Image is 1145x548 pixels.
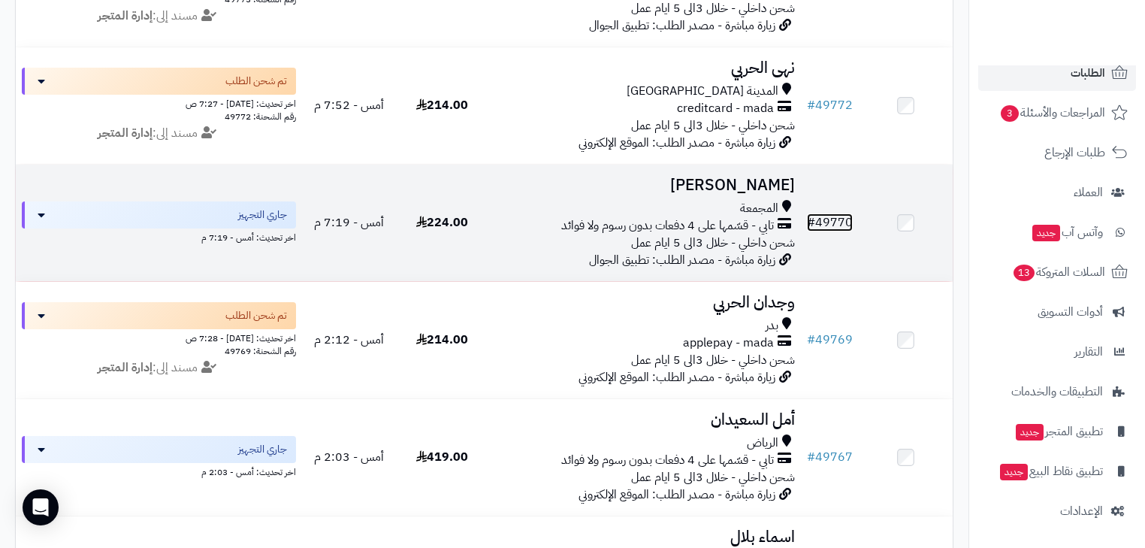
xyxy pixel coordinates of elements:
span: أمس - 7:52 م [314,96,384,114]
img: logo-2.png [1043,27,1131,59]
a: #49772 [807,96,853,114]
span: جديد [1032,225,1060,241]
a: الإعدادات [978,493,1136,529]
a: تطبيق نقاط البيعجديد [978,453,1136,489]
span: وآتس آب [1031,222,1103,243]
span: العملاء [1074,182,1103,203]
span: # [807,213,815,232]
span: 214.00 [416,331,468,349]
div: مسند إلى: [11,359,307,377]
span: جديد [1016,424,1044,441]
span: تابي - قسّمها على 4 دفعات بدون رسوم ولا فوائد [561,217,774,235]
span: أمس - 7:19 م [314,213,384,232]
h3: أمل السعيدان [495,411,795,428]
strong: إدارة المتجر [98,359,153,377]
h3: وجدان الحربي [495,294,795,311]
span: شحن داخلي - خلال 3الى 5 ايام عمل [631,117,795,135]
a: #49769 [807,331,853,349]
span: تم شحن الطلب [225,74,287,89]
span: زيارة مباشرة - مصدر الطلب: الموقع الإلكتروني [579,368,775,386]
span: شحن داخلي - خلال 3الى 5 ايام عمل [631,234,795,252]
span: جديد [1000,464,1028,480]
span: أدوات التسويق [1038,301,1103,322]
a: المراجعات والأسئلة3 [978,95,1136,131]
span: تطبيق المتجر [1014,421,1103,442]
a: التقارير [978,334,1136,370]
span: بدر [766,317,778,335]
div: اخر تحديث: أمس - 2:03 م [22,463,296,479]
a: تطبيق المتجرجديد [978,413,1136,450]
span: الإعدادات [1060,501,1103,522]
span: المجمعة [740,200,778,217]
a: الطلبات [978,55,1136,91]
a: وآتس آبجديد [978,214,1136,250]
span: تابي - قسّمها على 4 دفعات بدون رسوم ولا فوائد [561,452,774,469]
span: السلات المتروكة [1012,262,1105,283]
div: اخر تحديث: [DATE] - 7:27 ص [22,95,296,111]
div: اخر تحديث: أمس - 7:19 م [22,229,296,244]
a: #49770 [807,213,853,232]
span: طلبات الإرجاع [1044,142,1105,163]
span: 224.00 [416,213,468,232]
span: الطلبات [1071,62,1105,83]
span: شحن داخلي - خلال 3الى 5 ايام عمل [631,351,795,369]
h3: نهى الحربي [495,59,795,77]
a: #49767 [807,448,853,466]
span: شحن داخلي - خلال 3الى 5 ايام عمل [631,468,795,486]
span: جاري التجهيز [238,442,287,457]
span: 419.00 [416,448,468,466]
span: applepay - mada [683,335,774,352]
span: # [807,448,815,466]
a: العملاء [978,174,1136,210]
strong: إدارة المتجر [98,7,153,25]
span: 214.00 [416,96,468,114]
h3: [PERSON_NAME] [495,177,795,194]
span: 3 [1000,104,1019,122]
div: مسند إلى: [11,125,307,142]
span: الرياض [747,434,778,452]
span: المراجعات والأسئلة [999,102,1105,123]
a: التطبيقات والخدمات [978,374,1136,410]
strong: إدارة المتجر [98,124,153,142]
span: رقم الشحنة: 49769 [225,344,296,358]
span: 13 [1013,264,1035,281]
div: اخر تحديث: [DATE] - 7:28 ص [22,329,296,345]
a: أدوات التسويق [978,294,1136,330]
span: أمس - 2:12 م [314,331,384,349]
span: التطبيقات والخدمات [1011,381,1103,402]
span: زيارة مباشرة - مصدر الطلب: تطبيق الجوال [589,17,775,35]
span: زيارة مباشرة - مصدر الطلب: تطبيق الجوال [589,251,775,269]
h3: اسماء بلال [495,528,795,546]
span: التقارير [1074,341,1103,362]
span: زيارة مباشرة - مصدر الطلب: الموقع الإلكتروني [579,134,775,152]
span: creditcard - mada [677,100,774,117]
a: طلبات الإرجاع [978,135,1136,171]
span: # [807,96,815,114]
div: Open Intercom Messenger [23,489,59,525]
div: مسند إلى: [11,8,307,25]
span: تطبيق نقاط البيع [998,461,1103,482]
span: المدينة [GEOGRAPHIC_DATA] [627,83,778,100]
a: السلات المتروكة13 [978,254,1136,290]
span: رقم الشحنة: 49772 [225,110,296,123]
span: # [807,331,815,349]
span: أمس - 2:03 م [314,448,384,466]
span: جاري التجهيز [238,207,287,223]
span: تم شحن الطلب [225,308,287,323]
span: زيارة مباشرة - مصدر الطلب: الموقع الإلكتروني [579,486,775,504]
